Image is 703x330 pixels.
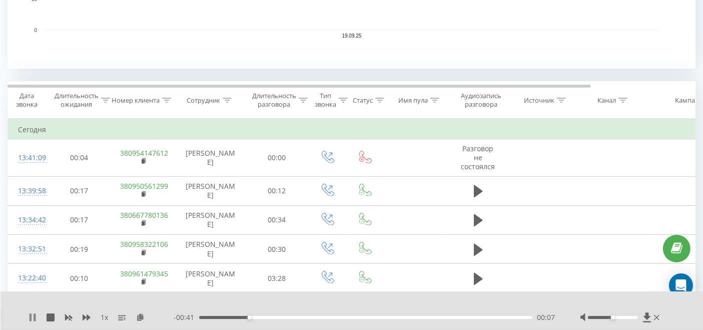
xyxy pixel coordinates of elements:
div: Источник [524,96,554,105]
div: Длительность ожидания [55,92,99,109]
a: 380961479345 [121,269,169,278]
td: 00:30 [246,235,308,264]
td: 00:34 [246,205,308,234]
td: [PERSON_NAME] [176,235,246,264]
div: Дата звонка [8,92,45,109]
div: Сотрудник [187,96,220,105]
span: Разговор не состоялся [461,144,495,171]
td: 00:12 [246,176,308,205]
td: [PERSON_NAME] [176,205,246,234]
div: Accessibility label [611,315,615,319]
div: Аудиозапись разговора [457,92,505,109]
div: 13:32:51 [18,239,38,259]
div: Accessibility label [248,315,252,319]
div: 13:22:40 [18,268,38,288]
td: [PERSON_NAME] [176,264,246,293]
div: Канал [597,96,616,105]
div: Длительность разговора [252,92,296,109]
div: Статус [353,96,373,105]
td: [PERSON_NAME] [176,140,246,177]
a: 380958322106 [121,239,169,249]
td: [PERSON_NAME] [176,176,246,205]
span: 00:07 [537,312,555,322]
span: 1 x [101,312,108,322]
td: 00:19 [48,235,111,264]
td: 00:00 [246,140,308,177]
td: 00:04 [48,140,111,177]
span: - 00:41 [174,312,199,322]
td: 00:10 [48,264,111,293]
div: Open Intercom Messenger [669,273,693,297]
a: 380667780136 [121,210,169,220]
div: 13:34:42 [18,210,38,230]
td: 00:17 [48,176,111,205]
div: 13:39:58 [18,181,38,201]
text: 19.09.25 [342,34,362,39]
div: Номер клиента [112,96,160,105]
text: 0 [34,28,37,33]
td: 03:28 [246,264,308,293]
div: 13:41:09 [18,148,38,168]
a: 380950561299 [121,181,169,191]
a: 380954147612 [121,148,169,158]
td: 00:17 [48,205,111,234]
div: Имя пула [398,96,428,105]
div: Тип звонка [315,92,336,109]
